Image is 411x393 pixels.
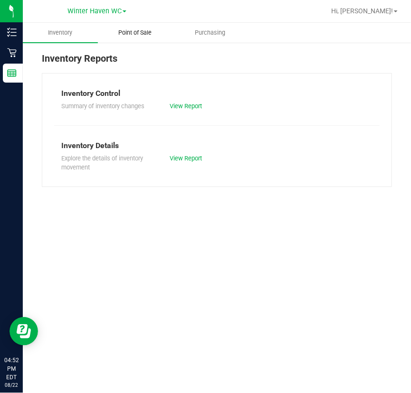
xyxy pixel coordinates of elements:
iframe: Resource center [10,317,38,346]
span: Point of Sale [106,28,165,37]
a: Inventory [23,23,98,43]
div: Inventory Details [61,140,373,151]
span: Winter Haven WC [67,7,122,15]
inline-svg: Retail [7,48,17,57]
div: Inventory Reports [42,51,392,73]
span: Inventory [35,28,85,37]
span: Summary of inventory changes [61,103,144,110]
a: View Report [170,155,202,162]
inline-svg: Inventory [7,28,17,37]
p: 08/22 [4,382,19,389]
inline-svg: Reports [7,68,17,78]
span: Purchasing [182,28,238,37]
a: View Report [170,103,202,110]
a: Purchasing [172,23,248,43]
span: Hi, [PERSON_NAME]! [331,7,393,15]
div: Inventory Control [61,88,373,99]
span: Explore the details of inventory movement [61,155,143,171]
p: 04:52 PM EDT [4,356,19,382]
a: Point of Sale [98,23,173,43]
